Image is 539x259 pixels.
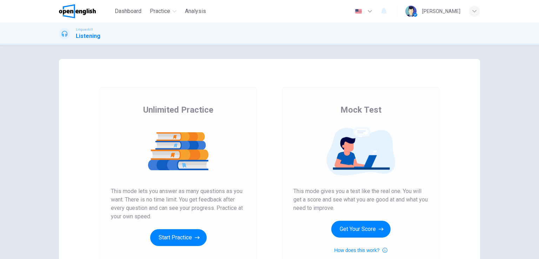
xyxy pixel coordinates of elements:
span: Practice [150,7,170,15]
img: en [354,9,363,14]
img: OpenEnglish logo [59,4,96,18]
button: Get Your Score [331,221,391,238]
span: Mock Test [340,104,381,115]
span: Dashboard [115,7,141,15]
button: How does this work? [334,246,387,254]
a: OpenEnglish logo [59,4,112,18]
h1: Listening [76,32,100,40]
button: Practice [147,5,179,18]
button: Analysis [182,5,209,18]
span: Unlimited Practice [143,104,213,115]
button: Dashboard [112,5,144,18]
span: This mode gives you a test like the real one. You will get a score and see what you are good at a... [293,187,428,212]
span: Analysis [185,7,206,15]
span: Linguaskill [76,27,93,32]
button: Start Practice [150,229,207,246]
div: [PERSON_NAME] [422,7,460,15]
span: This mode lets you answer as many questions as you want. There is no time limit. You get feedback... [111,187,246,221]
img: Profile picture [405,6,417,17]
